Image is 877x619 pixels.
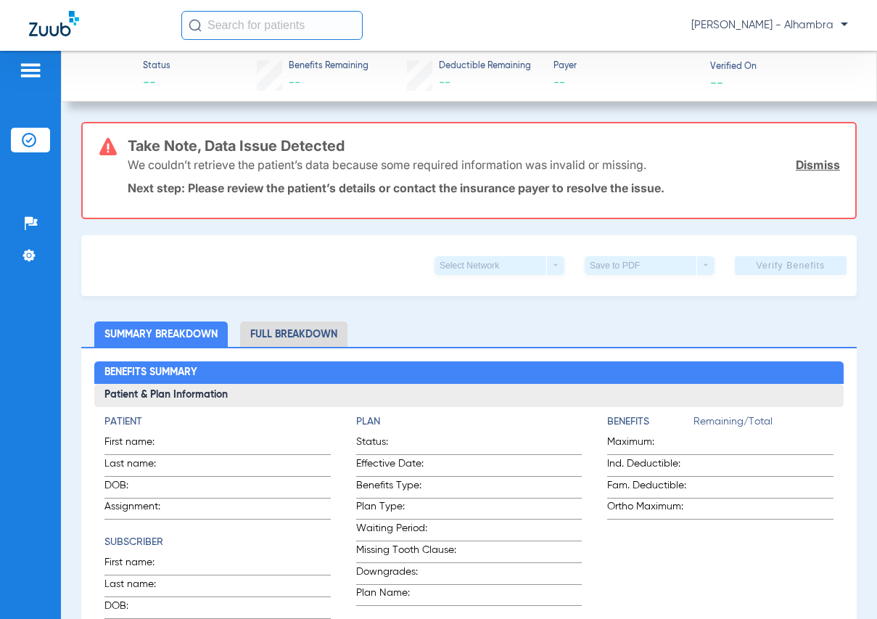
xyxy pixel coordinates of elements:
span: Fam. Deductible: [607,478,693,498]
span: Ortho Maximum: [607,499,693,519]
span: -- [439,77,450,89]
span: Status: [356,435,463,454]
li: Full Breakdown [240,321,347,347]
span: First name: [104,435,176,454]
li: Summary Breakdown [94,321,228,347]
h4: Patient [104,414,331,430]
img: hamburger-icon [19,62,42,79]
span: DOB: [104,599,176,618]
app-breakdown-title: Benefits [607,414,693,435]
span: -- [710,75,723,90]
img: Zuub Logo [29,11,79,36]
span: Deductible Remaining [439,60,531,73]
span: Missing Tooth Clause: [356,543,463,562]
span: Downgrades: [356,565,463,584]
h3: Patient & Plan Information [94,384,844,407]
input: Search for patients [181,11,363,40]
span: Last name: [104,456,176,476]
span: -- [553,74,697,92]
span: Benefits Remaining [289,60,368,73]
span: Verified On [710,61,854,74]
span: -- [143,74,170,92]
span: Benefits Type: [356,478,463,498]
img: Search Icon [189,19,202,32]
h4: Benefits [607,414,693,430]
span: Assignment: [104,499,176,519]
span: Ind. Deductible: [607,456,693,476]
span: Maximum: [607,435,693,454]
span: Status [143,60,170,73]
span: DOB: [104,478,176,498]
span: Last name: [104,577,176,597]
span: First name: [104,555,176,575]
span: Effective Date: [356,456,463,476]
p: We couldn’t retrieve the patient’s data because some required information was invalid or missing. [128,157,646,172]
a: Dismiss [796,157,840,172]
span: [PERSON_NAME] - Alhambra [691,18,848,33]
span: Plan Name: [356,586,463,605]
h2: Benefits Summary [94,361,844,385]
span: Waiting Period: [356,521,463,541]
p: Next step: Please review the patient’s details or contact the insurance payer to resolve the issue. [128,181,840,195]
span: -- [289,77,300,89]
h4: Plan [356,414,582,430]
img: error-icon [99,138,117,155]
h4: Subscriber [104,535,331,550]
span: Payer [553,60,697,73]
span: Remaining/Total [693,414,833,435]
h3: Take Note, Data Issue Detected [128,139,840,153]
span: Plan Type: [356,499,463,519]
